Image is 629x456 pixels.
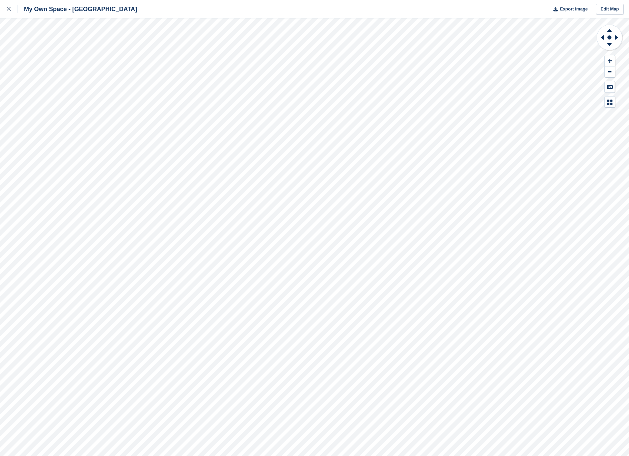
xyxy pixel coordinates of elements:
button: Zoom In [605,55,615,66]
button: Keyboard Shortcuts [605,81,615,92]
a: Edit Map [596,4,624,15]
button: Map Legend [605,97,615,108]
button: Export Image [549,4,588,15]
div: My Own Space - [GEOGRAPHIC_DATA] [18,5,137,13]
button: Zoom Out [605,66,615,78]
span: Export Image [560,6,587,12]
